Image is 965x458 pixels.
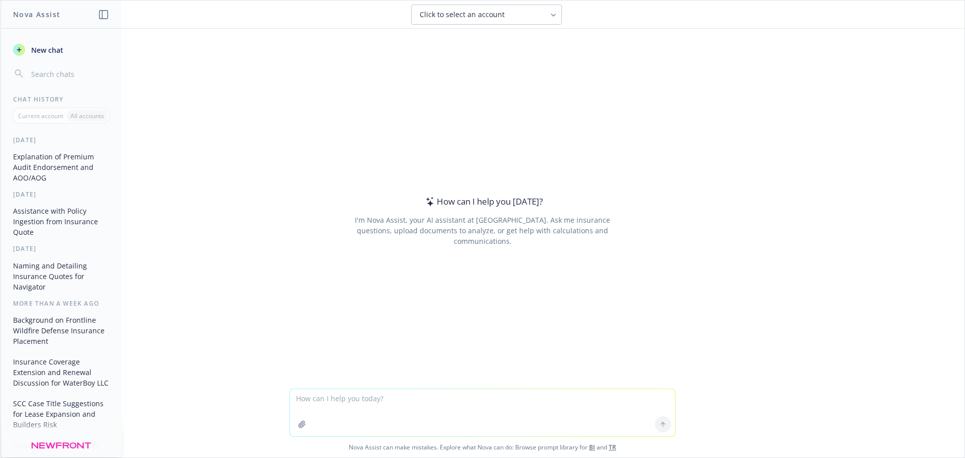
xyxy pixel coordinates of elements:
div: I'm Nova Assist, your AI assistant at [GEOGRAPHIC_DATA]. Ask me insurance questions, upload docum... [341,215,624,246]
a: TR [609,443,616,451]
input: Search chats [29,67,109,81]
button: Insurance Coverage Extension and Renewal Discussion for WaterBoy LLC [9,353,113,391]
p: All accounts [70,112,104,120]
button: Click to select an account [411,5,562,25]
button: Naming and Detailing Insurance Quotes for Navigator [9,257,113,295]
div: [DATE] [1,136,121,144]
div: Chat History [1,95,121,104]
span: New chat [29,45,63,55]
button: Assistance with Policy Ingestion from Insurance Quote [9,203,113,240]
span: Click to select an account [420,10,505,20]
div: How can I help you [DATE]? [423,195,543,208]
div: More than a week ago [1,299,121,308]
p: Current account [18,112,63,120]
h1: Nova Assist [13,9,60,20]
button: New chat [9,41,113,59]
div: [DATE] [1,190,121,199]
span: Nova Assist can make mistakes. Explore what Nova can do: Browse prompt library for and [5,437,960,457]
button: Background on Frontline Wildfire Defense Insurance Placement [9,312,113,349]
button: SCC Case Title Suggestions for Lease Expansion and Builders Risk [9,395,113,433]
a: BI [589,443,595,451]
button: Explanation of Premium Audit Endorsement and AOO/AOG [9,148,113,186]
div: [DATE] [1,244,121,253]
